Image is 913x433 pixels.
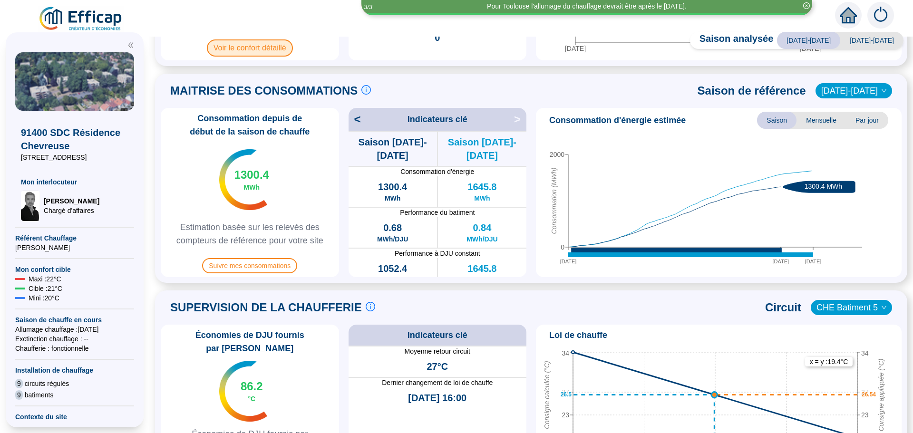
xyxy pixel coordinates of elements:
[378,180,407,193] span: 1300.4
[765,300,801,315] span: Circuit
[21,153,128,162] span: [STREET_ADDRESS]
[361,85,371,95] span: info-circle
[408,391,466,404] span: [DATE] 16:00
[349,135,437,162] span: Saison [DATE]-[DATE]
[466,234,497,244] span: MWh/DJU
[21,177,128,187] span: Mon interlocuteur
[861,388,869,396] tspan: 27
[438,135,526,162] span: Saison [DATE]-[DATE]
[25,390,54,400] span: batiments
[170,83,358,98] span: MAITRISE DES CONSOMMATIONS
[165,328,335,355] span: Économies de DJU fournis par [PERSON_NAME]
[549,328,607,342] span: Loi de chauffe
[21,191,40,221] img: Chargé d'affaires
[170,300,362,315] span: SUPERVISION DE LA CHAUFFERIE
[219,361,267,422] img: indicateur températures
[383,221,402,234] span: 0.68
[219,149,267,210] img: indicateur températures
[377,234,408,244] span: MWh/DJU
[44,206,99,215] span: Chargé d'affaires
[127,42,134,48] span: double-left
[550,151,564,158] tspan: 2000
[15,379,23,388] span: 9
[805,183,842,190] text: 1300.4 MWh
[777,32,840,49] span: [DATE]-[DATE]
[800,45,821,52] tspan: [DATE]
[15,366,134,375] span: Installation de chauffage
[514,112,526,127] span: >
[772,259,789,264] tspan: [DATE]
[21,126,128,153] span: 91400 SDC Résidence Chevreuse
[561,243,564,251] tspan: 0
[698,83,806,98] span: Saison de référence
[487,1,687,11] div: Pour Toulouse l'allumage du chauffage devrait être après le [DATE].
[349,167,527,176] span: Consommation d'énergie
[15,344,134,353] span: Chaufferie : fonctionnelle
[15,315,134,325] span: Saison de chauffe en cours
[349,346,527,356] span: Moyenne retour circuit
[877,359,885,432] tspan: Consigne appliquée (°C)
[846,112,888,129] span: Par jour
[810,358,848,366] text: x = y : 19.4 °C
[248,394,255,404] span: °C
[29,274,61,284] span: Maxi : 22 °C
[690,32,774,49] span: Saison analysée
[861,411,869,419] tspan: 23
[25,379,69,388] span: circuits régulés
[881,88,887,94] span: down
[15,390,23,400] span: 9
[234,167,269,183] span: 1300.4
[15,412,134,422] span: Contexte du site
[165,221,335,247] span: Estimation basée sur les relevés des compteurs de référence pour votre site
[349,378,527,387] span: Dernier changement de loi de chauffe
[427,360,448,373] span: 27°C
[241,379,263,394] span: 86.2
[15,334,134,344] span: Exctinction chauffage : --
[364,3,372,10] i: 3 / 3
[560,259,577,264] tspan: [DATE]
[408,328,467,342] span: Indicateurs clé
[562,388,569,396] tspan: 27
[15,265,134,274] span: Mon confort cible
[207,39,293,57] span: Voir le confort détaillé
[378,262,407,275] span: 1052.4
[549,114,686,127] span: Consommation d'énergie estimée
[385,193,400,203] span: MWh
[467,180,496,193] span: 1645.8
[862,392,876,398] text: 26.54
[385,275,400,285] span: MWh
[408,113,467,126] span: Indicateurs clé
[349,208,527,217] span: Performance du batiment
[867,2,894,29] img: alerts
[15,243,134,252] span: [PERSON_NAME]
[366,302,375,311] span: info-circle
[349,249,527,258] span: Performance à DJU constant
[474,193,490,203] span: MWh
[840,7,857,24] span: home
[38,6,124,32] img: efficap energie logo
[861,349,869,357] tspan: 34
[435,31,440,44] span: 0
[15,233,134,243] span: Référent Chauffage
[816,300,886,315] span: CHE Batiment 5
[474,275,490,285] span: MWh
[473,221,491,234] span: 0.84
[562,411,569,419] tspan: 23
[244,183,260,192] span: MWh
[467,262,496,275] span: 1645.8
[840,32,903,49] span: [DATE]-[DATE]
[15,325,134,334] span: Allumage chauffage : [DATE]
[561,392,572,398] text: 26.5
[550,168,558,234] tspan: Consommation (MWh)
[202,258,297,273] span: Suivre mes consommations
[29,284,62,293] span: Cible : 21 °C
[881,305,887,310] span: down
[543,361,551,429] tspan: Consigne calculée (°C)
[565,45,586,52] tspan: [DATE]
[165,112,335,138] span: Consommation depuis de début de la saison de chauffe
[805,259,822,264] tspan: [DATE]
[796,112,846,129] span: Mensuelle
[821,84,886,98] span: 2022-2023
[803,2,810,9] span: close-circle
[349,112,361,127] span: <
